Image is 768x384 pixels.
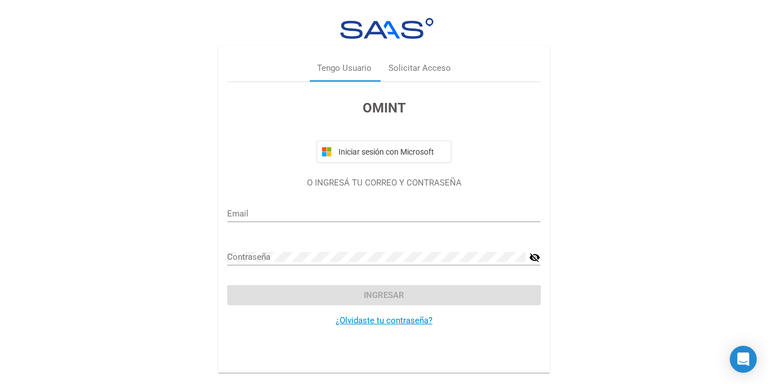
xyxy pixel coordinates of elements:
[364,290,404,300] span: Ingresar
[336,315,432,326] a: ¿Olvidaste tu contraseña?
[227,98,540,118] h3: OMINT
[227,285,540,305] button: Ingresar
[529,251,540,264] mat-icon: visibility_off
[336,147,446,156] span: Iniciar sesión con Microsoft
[317,141,451,163] button: Iniciar sesión con Microsoft
[730,346,757,373] div: Open Intercom Messenger
[388,62,451,75] div: Solicitar Acceso
[317,62,372,75] div: Tengo Usuario
[227,177,540,189] p: O INGRESÁ TU CORREO Y CONTRASEÑA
